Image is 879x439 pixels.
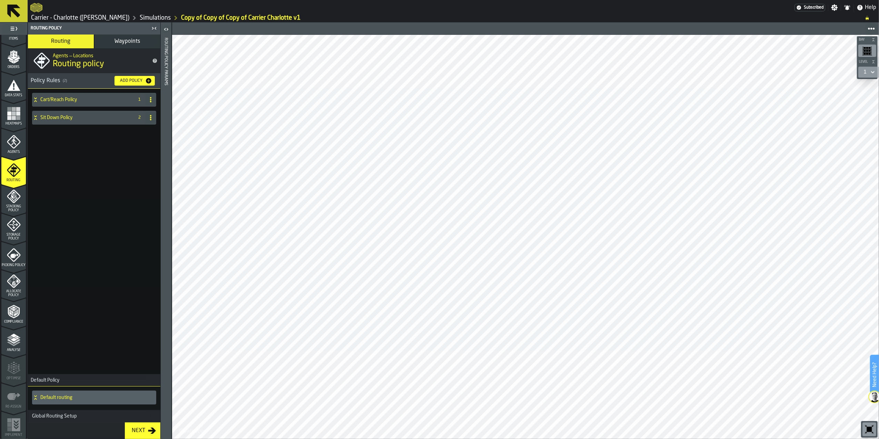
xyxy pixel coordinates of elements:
span: Analyse [1,348,26,352]
div: Default routing [32,391,153,404]
div: button-toolbar-undefined [857,43,878,58]
li: menu Analyse [1,326,26,354]
li: menu Optimise [1,355,26,382]
header: Routing Policy Params [161,22,171,439]
span: ( 2 ) [63,79,67,83]
span: Picking Policy [1,263,26,267]
span: Items [1,37,26,41]
button: button- [857,36,878,43]
li: menu Re-assign [1,383,26,411]
div: button-toolbar-undefined [861,421,878,438]
div: Cart/Reach Policy [32,93,131,107]
li: menu Agents [1,128,26,156]
li: menu Orders [1,43,26,71]
div: Sit Down Policy [32,111,131,125]
h4: Default routing [40,395,153,400]
span: Routing policy [53,59,104,70]
label: button-toggle-Open [161,24,171,36]
span: Subscribed [804,5,823,10]
label: button-toggle-Help [854,3,879,12]
span: Re-assign [1,405,26,409]
span: Default Policy [28,378,59,383]
span: Implement [1,433,26,437]
label: button-toggle-Close me [149,24,159,32]
span: Data Stats [1,94,26,97]
h3: title-section-Global Routing Setup [28,410,160,422]
li: menu Picking Policy [1,242,26,269]
div: Menu Subscription [795,4,825,11]
svg: Reset zoom and position [864,424,875,435]
label: button-toggle-Toggle Full Menu [1,24,26,33]
h2: Sub Title [53,52,147,59]
a: link-to-/wh/i/e074fb63-00ea-4531-a7c9-ea0a191b3e4f [140,14,171,22]
span: Agents [1,150,26,154]
nav: Breadcrumb [30,14,876,22]
h3: title-section-[object Object] [28,73,160,89]
h4: Cart/Reach Policy [40,97,131,103]
li: menu Items [1,15,26,43]
div: DropdownMenuValue-1 [864,69,867,75]
a: logo-header [30,1,42,14]
button: button-Add Policy [114,76,155,86]
div: Routing Policy [29,26,149,31]
li: menu Data Stats [1,72,26,99]
a: logo-header [173,424,212,438]
span: Optimise [1,377,26,380]
li: menu Routing [1,157,26,184]
li: menu Compliance [1,298,26,326]
div: Add Policy [117,78,145,83]
span: Routing [1,178,26,182]
span: Compliance [1,320,26,324]
span: Help [865,3,876,12]
span: Routing [51,39,71,44]
span: Storage Policy [1,233,26,241]
span: 2 [137,115,142,120]
h3: title-section-Default Policy [28,374,160,387]
div: Routing Policy Params [164,36,169,437]
span: Stacking Policy [1,205,26,212]
li: menu Storage Policy [1,213,26,241]
li: menu Implement [1,411,26,439]
a: link-to-/wh/i/e074fb63-00ea-4531-a7c9-ea0a191b3e4f/settings/billing [795,4,825,11]
span: Waypoints [115,39,140,44]
span: Bay [858,38,870,42]
li: menu Allocate Policy [1,270,26,297]
div: Global Routing Setup [28,413,81,419]
div: DropdownMenuValue-1 [861,68,876,76]
div: title-Routing policy [28,48,160,73]
li: menu Stacking Policy [1,185,26,213]
h4: Sit Down Policy [40,115,131,120]
span: 1 [137,97,142,102]
a: link-to-/wh/i/e074fb63-00ea-4531-a7c9-ea0a191b3e4f [31,14,129,22]
span: Heatmaps [1,122,26,126]
span: Level [858,60,870,64]
span: Allocate Policy [1,290,26,297]
label: Need Help? [871,355,878,394]
li: menu Heatmaps [1,100,26,128]
span: Orders [1,65,26,69]
label: button-toggle-Settings [828,4,841,11]
a: link-to-/wh/i/e074fb63-00ea-4531-a7c9-ea0a191b3e4f/simulations/236e57c3-fbae-43b1-ac28-583f53d176a7 [181,14,301,22]
label: button-toggle-Notifications [841,4,853,11]
button: button-Next [125,422,160,439]
header: Routing Policy [28,22,160,35]
button: button- [857,58,878,65]
div: Policy Rules [31,77,109,85]
div: Next [129,427,148,435]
